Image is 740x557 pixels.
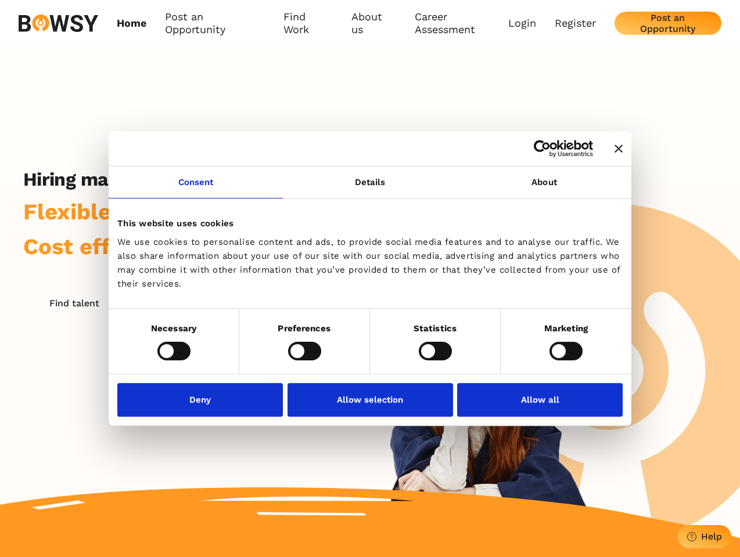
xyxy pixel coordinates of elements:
span: Cost effective. [23,233,184,259]
div: We use cookies to personalise content and ads, to provide social media features and to analyse ou... [117,235,623,291]
button: Find talent [23,291,125,314]
div: This website uses cookies [117,216,623,230]
a: Usercentrics Cookiebot - opens in a new window [491,140,593,157]
button: Help [678,525,731,548]
button: Deny [117,383,283,417]
a: Consent [109,167,283,198]
strong: Marketing [544,323,588,334]
button: Allow selection [288,383,453,417]
strong: Statistics [414,323,457,334]
button: Allow all [457,383,623,417]
div: Find talent [49,298,99,309]
a: Login [508,17,536,30]
h2: Hiring made simple. [23,168,199,190]
a: Home [117,10,146,37]
a: Career Assessment [415,10,508,37]
a: Details [283,167,457,198]
a: Register [555,17,596,30]
strong: Necessary [151,323,196,334]
button: Close banner [615,144,623,153]
button: Post an Opportunity [615,12,721,35]
span: Flexible. [23,198,117,225]
a: About [457,167,631,198]
img: svg%3e [19,15,98,32]
div: Help [701,531,722,542]
div: Post an Opportunity [624,12,712,34]
strong: Preferences [278,323,331,334]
